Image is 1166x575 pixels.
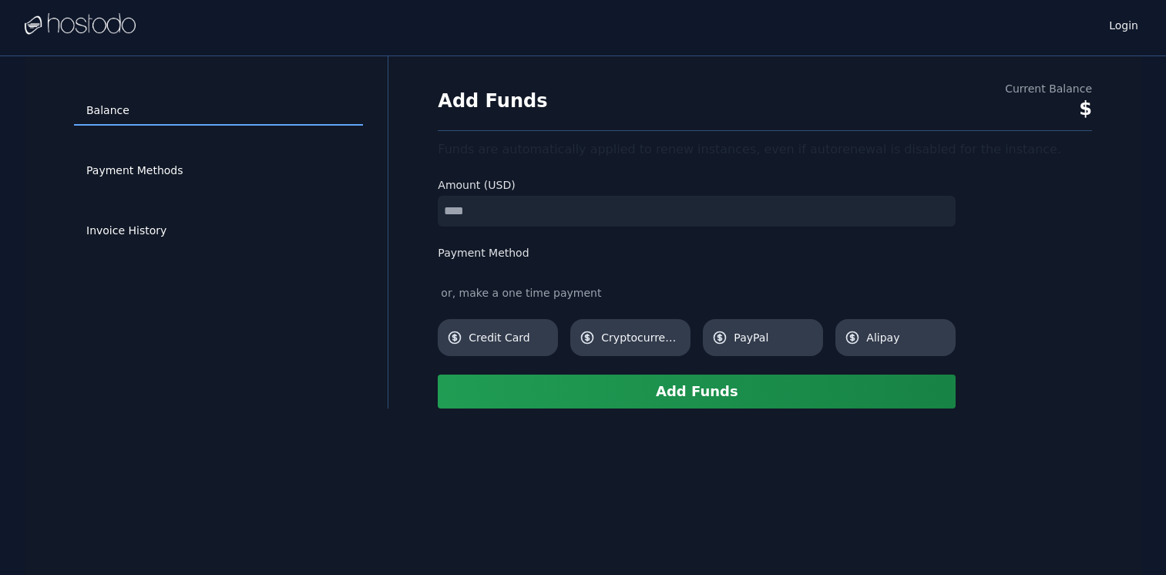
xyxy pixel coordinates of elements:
[438,140,1092,159] div: Funds are automatically applied to renew instances, even if autorenewal is disabled for the insta...
[438,375,956,409] button: Add Funds
[438,285,956,301] div: or, make a one time payment
[1106,15,1141,33] a: Login
[438,89,547,113] h1: Add Funds
[74,156,363,186] a: Payment Methods
[438,177,956,193] label: Amount (USD)
[438,245,956,261] label: Payment Method
[601,330,681,345] span: Cryptocurrency
[25,13,136,36] img: Logo
[469,330,549,345] span: Credit Card
[866,330,946,345] span: Alipay
[1005,96,1092,121] div: $
[74,96,363,126] a: Balance
[74,217,363,246] a: Invoice History
[1005,81,1092,96] div: Current Balance
[734,330,814,345] span: PayPal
